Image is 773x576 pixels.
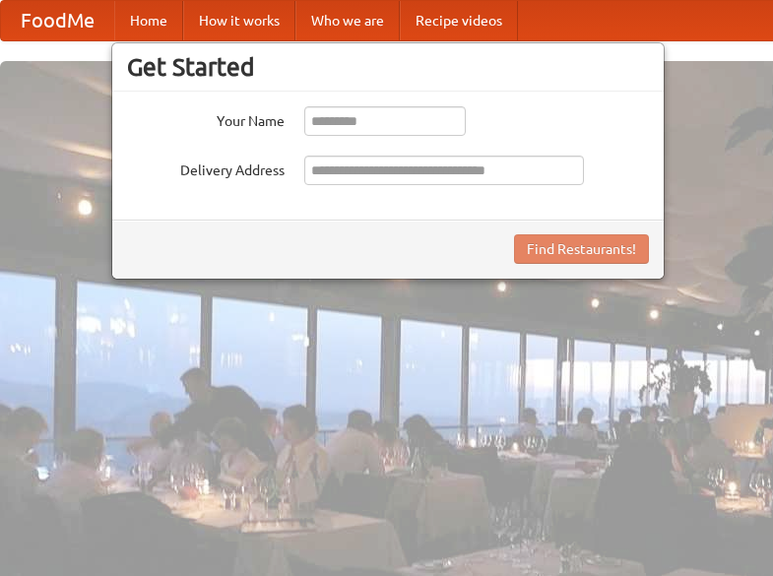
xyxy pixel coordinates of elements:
[127,52,649,82] h3: Get Started
[127,106,285,131] label: Your Name
[400,1,518,40] a: Recipe videos
[295,1,400,40] a: Who we are
[127,156,285,180] label: Delivery Address
[1,1,114,40] a: FoodMe
[514,234,649,264] button: Find Restaurants!
[114,1,183,40] a: Home
[183,1,295,40] a: How it works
